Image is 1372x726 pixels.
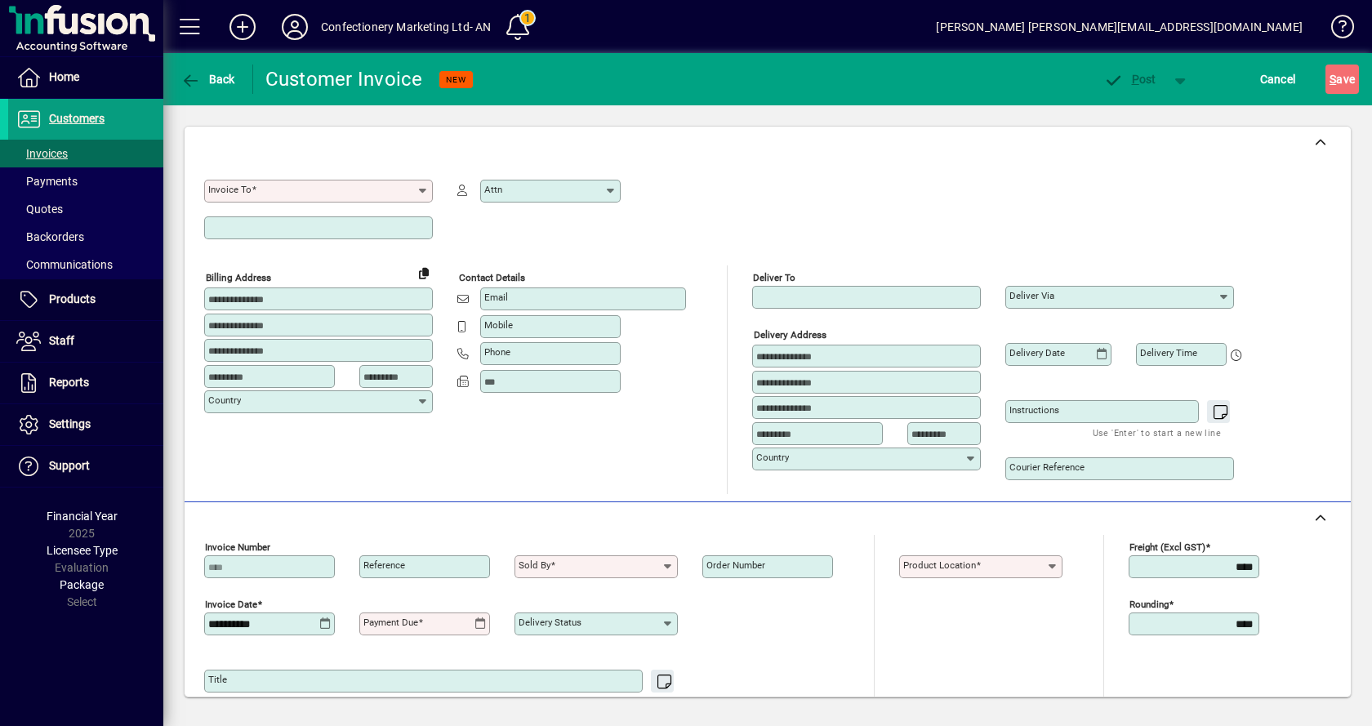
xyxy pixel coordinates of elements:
mat-label: Rounding [1129,599,1169,610]
span: Backorders [16,230,84,243]
mat-label: Instructions [1009,404,1059,416]
mat-label: Invoice number [205,541,270,553]
mat-hint: Use 'Enter' to start a new line [1093,423,1221,442]
span: Back [180,73,235,86]
mat-label: Country [208,394,241,406]
app-page-header-button: Back [163,65,253,94]
mat-label: Freight (excl GST) [1129,541,1205,553]
button: Profile [269,12,321,42]
div: [PERSON_NAME] [PERSON_NAME][EMAIL_ADDRESS][DOMAIN_NAME] [936,14,1303,40]
mat-label: Delivery date [1009,347,1065,359]
span: Invoices [16,147,68,160]
span: Licensee Type [47,544,118,557]
button: Cancel [1256,65,1300,94]
a: Communications [8,251,163,278]
span: ave [1330,66,1355,92]
mat-label: Product location [903,559,976,571]
mat-label: Phone [484,346,510,358]
span: Products [49,292,96,305]
mat-label: Deliver To [753,272,795,283]
button: Add [216,12,269,42]
button: Save [1325,65,1359,94]
span: S [1330,73,1336,86]
button: Back [176,65,239,94]
div: Confectionery Marketing Ltd- AN [321,14,491,40]
span: Customers [49,112,105,125]
span: ost [1103,73,1156,86]
button: Copy to Delivery address [411,260,437,286]
a: Quotes [8,195,163,223]
mat-label: Title [208,674,227,685]
span: Settings [49,417,91,430]
span: Package [60,578,104,591]
a: Staff [8,321,163,362]
span: Cancel [1260,66,1296,92]
a: Settings [8,404,163,445]
a: Reports [8,363,163,403]
mat-label: Deliver via [1009,290,1054,301]
a: Backorders [8,223,163,251]
mat-label: Invoice To [208,184,252,195]
a: Products [8,279,163,320]
span: P [1132,73,1139,86]
mat-label: Email [484,292,508,303]
mat-label: Attn [484,184,502,195]
mat-label: Mobile [484,319,513,331]
mat-label: Order number [706,559,765,571]
span: Reports [49,376,89,389]
span: Support [49,459,90,472]
span: Payments [16,175,78,188]
a: Support [8,446,163,487]
span: Communications [16,258,113,271]
span: Home [49,70,79,83]
span: Staff [49,334,74,347]
div: Customer Invoice [265,66,423,92]
mat-hint: Use 'Enter' to start a new line [537,693,665,711]
mat-label: Reference [363,559,405,571]
mat-label: Delivery status [519,617,581,628]
mat-label: Invoice date [205,599,257,610]
mat-label: Courier Reference [1009,461,1085,473]
mat-label: Delivery time [1140,347,1197,359]
span: Quotes [16,203,63,216]
button: Post [1095,65,1165,94]
mat-label: Payment due [363,617,418,628]
mat-label: Sold by [519,559,550,571]
span: NEW [446,74,466,85]
a: Invoices [8,140,163,167]
mat-label: Country [756,452,789,463]
a: Knowledge Base [1319,3,1352,56]
a: Home [8,57,163,98]
span: Financial Year [47,510,118,523]
a: Payments [8,167,163,195]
